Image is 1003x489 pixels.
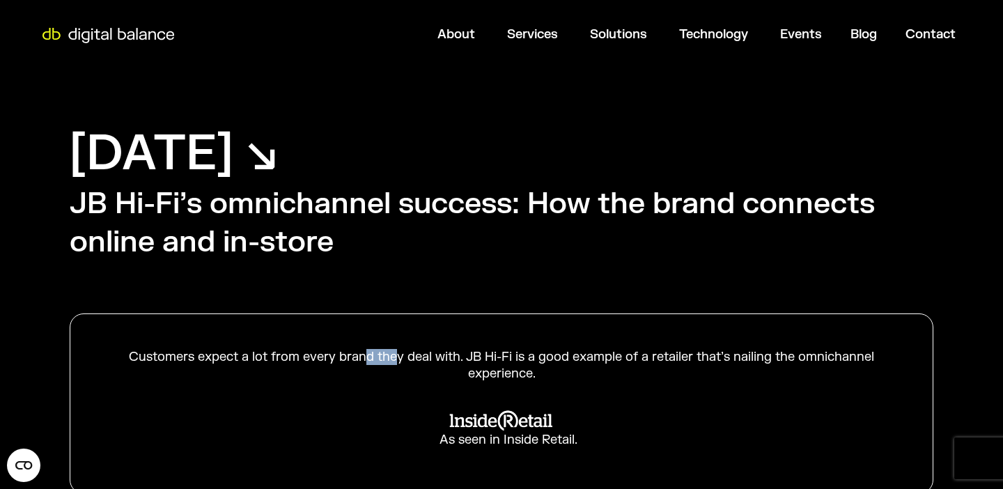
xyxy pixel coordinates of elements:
[437,26,475,42] a: About
[850,26,877,42] a: Blog
[426,432,577,448] div: As seen in Inside Retail.
[70,185,933,261] h2: JB Hi-Fi’s omnichannel success: How the brand connects online and in-store
[905,26,956,42] a: Contact
[105,349,898,382] div: Customers expect a lot from every brand they deal with. JB Hi-Fi is a good example of a retailer ...
[183,21,967,48] nav: Menu
[35,28,182,43] img: Digital Balance logo
[183,21,967,48] div: Menu Toggle
[679,26,748,42] a: Technology
[105,399,898,458] a: As seen in Inside Retail.
[507,26,558,42] a: Services
[70,122,278,185] h1: [DATE] ↘︎
[590,26,647,42] a: Solutions
[7,449,40,482] button: Open CMP widget
[780,26,822,42] a: Events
